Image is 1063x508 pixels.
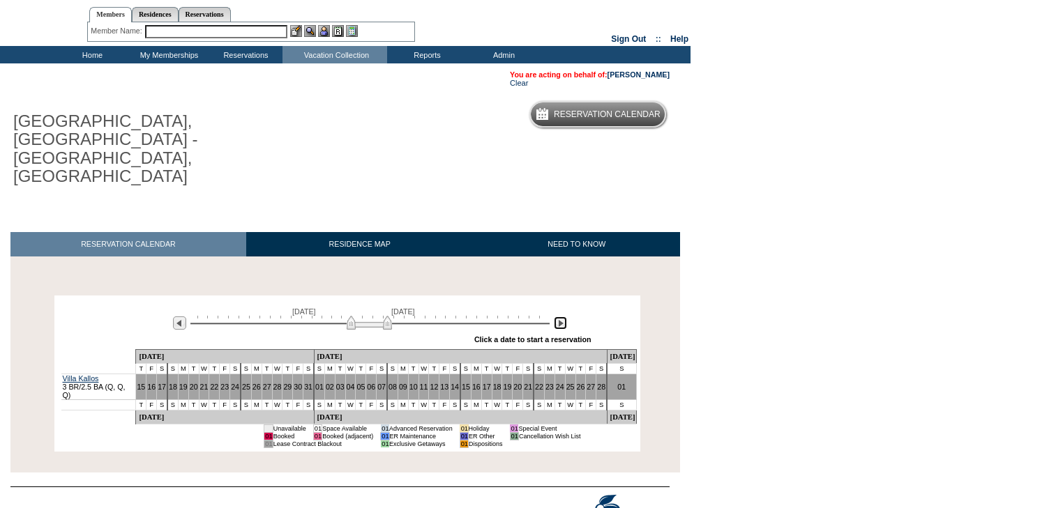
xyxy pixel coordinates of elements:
td: T [555,363,565,374]
a: 10 [409,383,418,391]
a: 09 [399,383,407,391]
td: Cancellation Wish List [518,432,580,440]
img: Reservations [332,25,344,37]
td: T [335,399,345,410]
td: S [230,363,241,374]
h1: [GEOGRAPHIC_DATA], [GEOGRAPHIC_DATA] - [GEOGRAPHIC_DATA], [GEOGRAPHIC_DATA] [10,109,323,189]
td: F [293,363,303,374]
a: 18 [493,383,502,391]
td: S [523,399,534,410]
td: Home [52,46,129,63]
td: T [282,363,293,374]
td: 01 [460,424,468,432]
a: 15 [137,383,145,391]
a: 19 [503,383,511,391]
td: M [178,363,188,374]
a: 05 [356,383,365,391]
td: S [460,363,471,374]
td: S [157,399,167,410]
td: [DATE] [314,349,607,363]
img: View [304,25,316,37]
a: 31 [304,383,312,391]
td: 01 [460,440,468,447]
a: 26 [577,383,585,391]
td: T [209,363,220,374]
td: W [492,363,502,374]
a: 23 [545,383,554,391]
a: Help [670,34,688,44]
td: 01 [264,424,273,432]
td: T [575,363,586,374]
td: T [188,363,199,374]
td: T [429,399,439,410]
td: [DATE] [607,349,636,363]
td: S [314,363,324,374]
td: Lease Contract Blackout [273,440,373,447]
td: Booked [273,432,306,440]
a: 12 [430,383,438,391]
td: T [209,399,220,410]
td: T [282,399,293,410]
td: Holiday [469,424,503,432]
td: T [502,363,513,374]
td: M [544,363,555,374]
td: S [450,363,460,374]
td: S [241,363,251,374]
td: S [596,399,607,410]
a: Sign Out [611,34,646,44]
a: 17 [483,383,491,391]
td: [DATE] [607,410,636,424]
div: Member Name: [91,25,144,37]
td: F [439,399,450,410]
td: M [544,399,555,410]
td: S [596,363,607,374]
a: 24 [231,383,239,391]
a: 28 [597,383,605,391]
td: Dispositions [469,440,503,447]
a: 15 [462,383,470,391]
td: 01 [460,432,468,440]
img: Next [554,316,567,330]
img: Previous [173,316,186,330]
td: F [220,399,230,410]
a: 04 [347,383,355,391]
a: Residences [132,7,179,22]
td: W [419,363,429,374]
td: W [199,399,209,410]
td: M [324,399,335,410]
img: b_edit.gif [290,25,302,37]
td: F [586,399,596,410]
td: [DATE] [136,410,314,424]
td: M [398,399,408,410]
td: T [262,363,272,374]
a: 26 [252,383,261,391]
td: T [136,399,146,410]
td: T [188,399,199,410]
td: W [565,363,575,374]
td: S [303,363,314,374]
img: Impersonate [318,25,330,37]
td: 01 [510,432,518,440]
a: 30 [294,383,302,391]
a: 22 [535,383,543,391]
div: Click a date to start a reservation [474,335,591,344]
a: 20 [190,383,198,391]
a: 16 [472,383,481,391]
td: T [136,363,146,374]
a: 28 [273,383,282,391]
h5: Reservation Calendar [554,110,661,119]
td: M [471,399,481,410]
td: S [241,399,251,410]
td: 01 [381,440,389,447]
a: 21 [524,383,532,391]
a: 02 [326,383,334,391]
td: My Memberships [129,46,206,63]
a: 23 [220,383,229,391]
a: RESIDENCE MAP [246,232,474,256]
td: F [146,363,157,374]
td: F [366,363,377,374]
td: S [534,363,544,374]
a: 27 [587,383,595,391]
td: S [167,399,178,410]
td: T [429,363,439,374]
